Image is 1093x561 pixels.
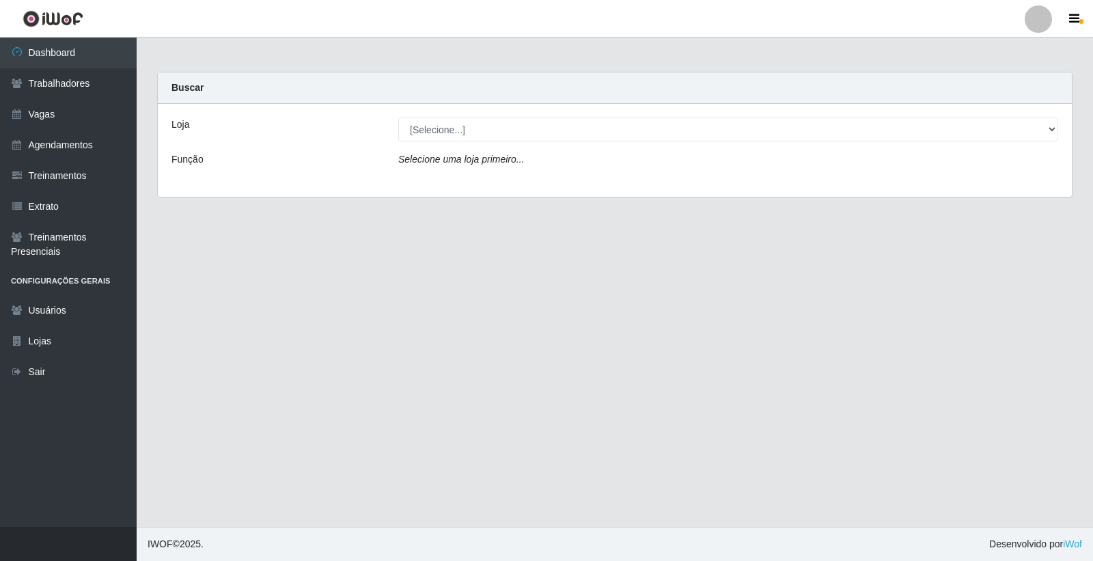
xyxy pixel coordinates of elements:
[989,537,1082,551] span: Desenvolvido por
[171,82,204,93] strong: Buscar
[148,537,204,551] span: © 2025 .
[23,10,83,27] img: CoreUI Logo
[171,152,204,167] label: Função
[398,154,524,165] i: Selecione uma loja primeiro...
[171,118,189,132] label: Loja
[1063,538,1082,549] a: iWof
[148,538,173,549] span: IWOF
